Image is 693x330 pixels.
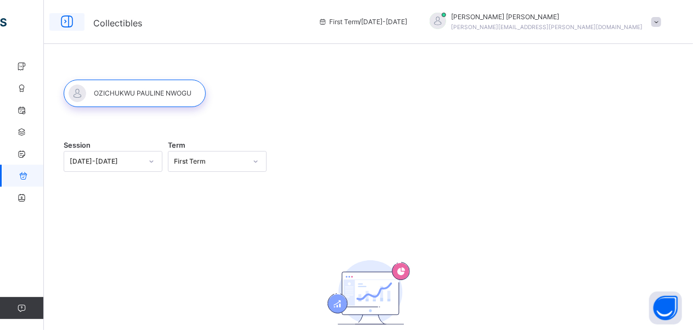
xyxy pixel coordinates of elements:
div: First Term [174,156,246,166]
span: session/term information [318,17,408,27]
button: Open asap [649,292,682,325]
span: Collectibles [93,18,142,29]
span: [PERSON_NAME] [PERSON_NAME] [452,12,643,22]
img: academics.830fd61bc8807c8ddf7a6434d507d981.svg [328,260,410,325]
span: [PERSON_NAME][EMAIL_ADDRESS][PERSON_NAME][DOMAIN_NAME] [452,24,643,30]
span: Session [64,141,91,149]
div: [DATE]-[DATE] [70,156,142,166]
span: Term [168,141,185,149]
div: IjeomaEmmanuel-Edet [419,12,667,32]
